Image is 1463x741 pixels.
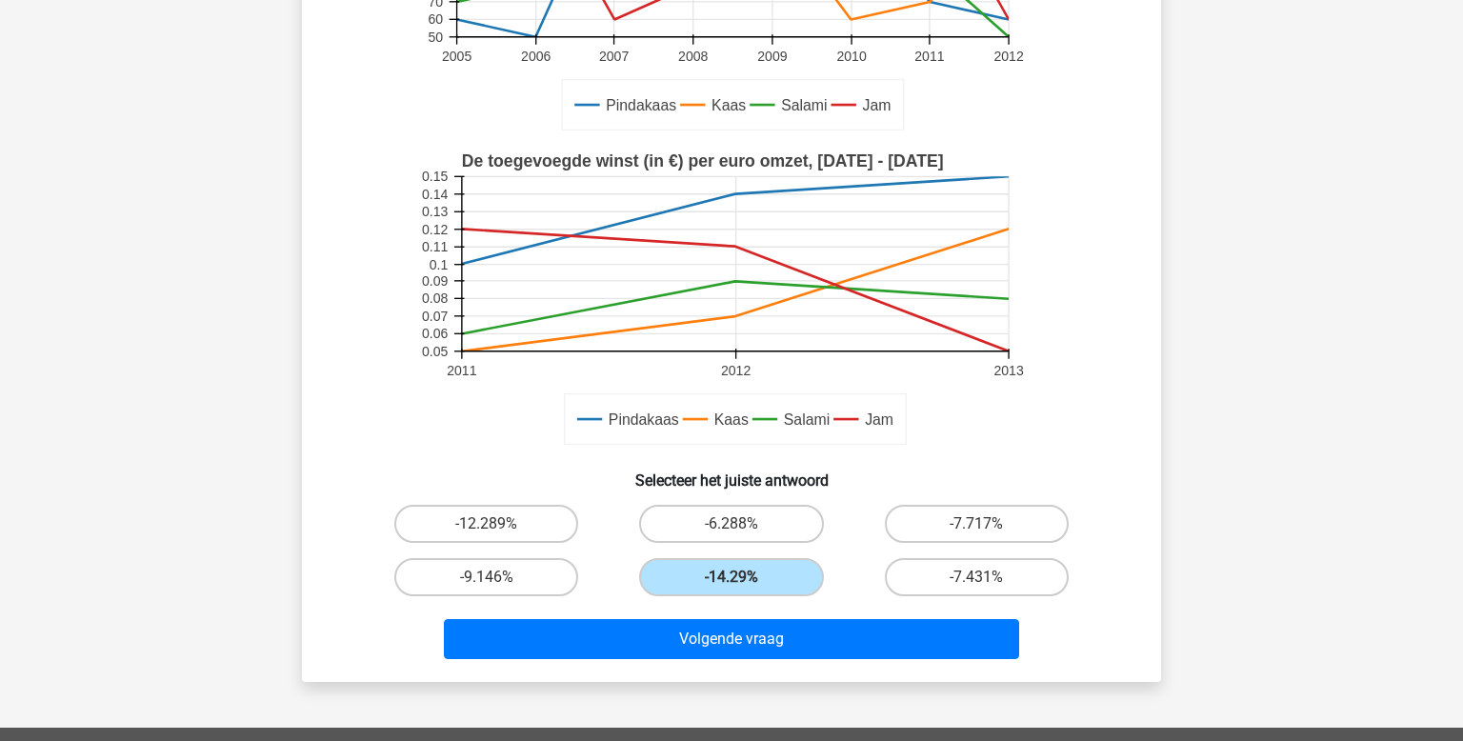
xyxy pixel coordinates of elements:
text: Kaas [714,411,749,428]
text: 2011 [447,363,476,378]
text: 0.12 [422,222,449,237]
text: 2010 [836,49,866,64]
label: -12.289% [394,505,578,543]
text: 2008 [678,49,708,64]
text: 50 [428,30,443,45]
text: 0.09 [422,273,449,289]
label: -6.288% [639,505,823,543]
text: Kaas [711,97,746,113]
text: 0.14 [422,187,449,202]
text: 0.13 [422,204,449,219]
text: 2007 [599,49,629,64]
text: 0.05 [422,344,449,359]
text: 2012 [993,49,1023,64]
text: 60 [428,11,443,27]
label: -14.29% [639,558,823,596]
text: Salami [784,411,830,428]
h6: Selecteer het juiste antwoord [332,456,1131,490]
text: Jam [863,97,892,113]
label: -9.146% [394,558,578,596]
text: Pindakaas [606,97,676,113]
text: De toegevoegde winst (in €) per euro omzet, [DATE] - [DATE] [462,151,944,170]
text: 2005 [442,49,471,64]
text: Salami [781,97,827,113]
text: Pindakaas [609,411,679,428]
text: 2013 [993,363,1023,378]
text: 2009 [757,49,787,64]
text: 2006 [521,49,551,64]
text: 0.06 [422,326,449,341]
label: -7.717% [885,505,1069,543]
text: 2011 [914,49,944,64]
text: Jam [865,411,893,428]
text: 0.08 [422,291,449,307]
label: -7.431% [885,558,1069,596]
text: 0.11 [422,239,449,254]
text: 0.15 [422,169,449,184]
text: 0.1 [430,257,449,272]
text: 2012 [721,363,751,378]
button: Volgende vraag [444,619,1020,659]
text: 0.07 [422,309,449,324]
